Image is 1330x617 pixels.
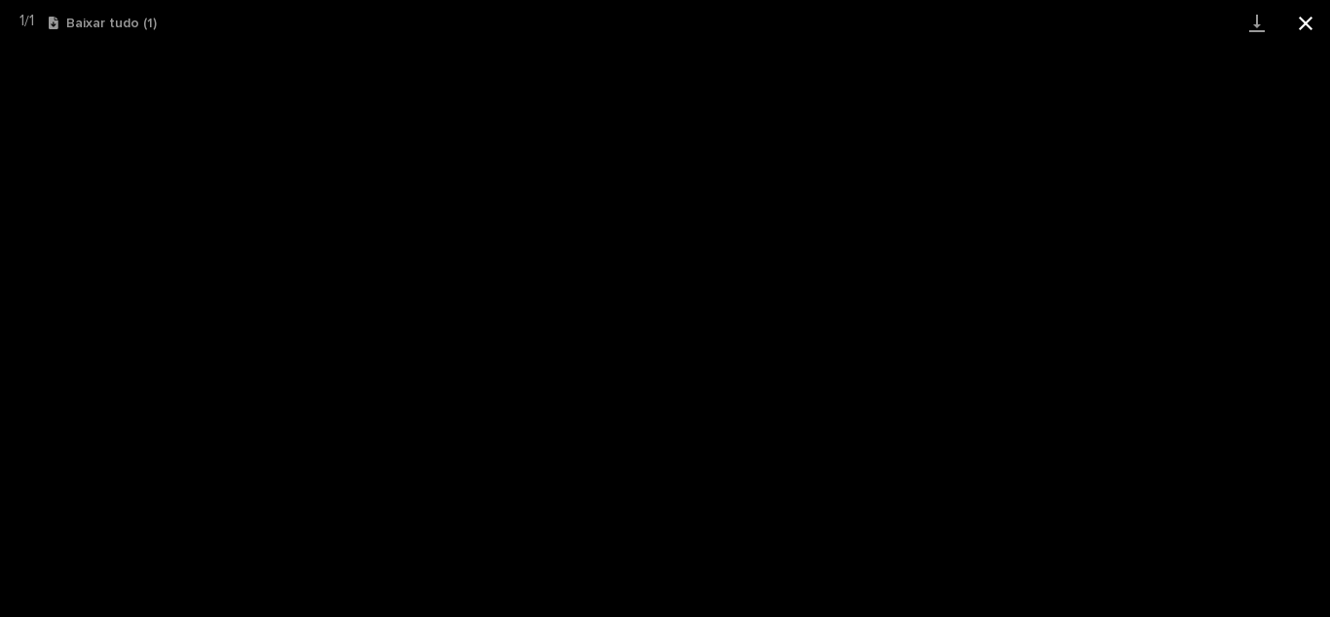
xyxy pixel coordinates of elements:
[66,17,147,30] font: Baixar tudo (
[153,17,157,30] font: )
[29,13,34,28] font: 1
[19,13,24,28] font: 1
[49,16,157,30] button: Baixar tudo (1)
[24,14,29,29] font: /
[147,17,153,30] font: 1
